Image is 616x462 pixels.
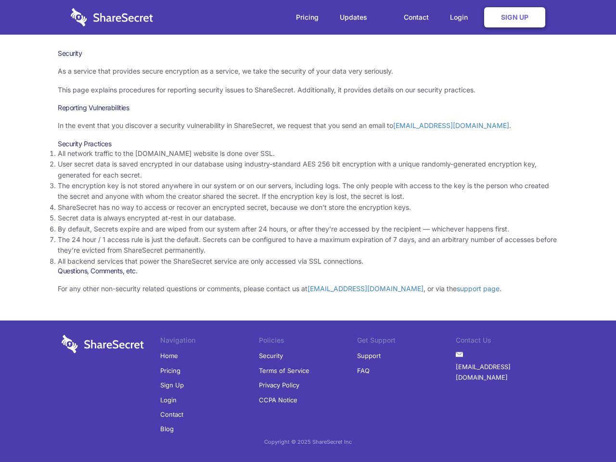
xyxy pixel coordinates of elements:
[58,256,558,267] li: All backend services that power the ShareSecret service are only accessed via SSL connections.
[484,7,545,27] a: Sign Up
[259,378,299,392] a: Privacy Policy
[393,121,509,129] a: [EMAIL_ADDRESS][DOMAIN_NAME]
[259,348,283,363] a: Security
[71,8,153,26] img: logo-wordmark-white-trans-d4663122ce5f474addd5e946df7df03e33cb6a1c49d2221995e7729f52c070b2.svg
[160,393,177,407] a: Login
[394,2,438,32] a: Contact
[58,224,558,234] li: By default, Secrets expire and are wiped from our system after 24 hours, or after they’re accesse...
[58,180,558,202] li: The encryption key is not stored anywhere in our system or on our servers, including logs. The on...
[58,148,558,159] li: All network traffic to the [DOMAIN_NAME] website is done over SSL.
[357,335,456,348] li: Get Support
[160,335,259,348] li: Navigation
[58,66,558,77] p: As a service that provides secure encryption as a service, we take the security of your data very...
[58,120,558,131] p: In the event that you discover a security vulnerability in ShareSecret, we request that you send ...
[440,2,482,32] a: Login
[160,348,178,363] a: Home
[58,85,558,95] p: This page explains procedures for reporting security issues to ShareSecret. Additionally, it prov...
[457,284,500,293] a: support page
[160,407,183,422] a: Contact
[308,284,423,293] a: [EMAIL_ADDRESS][DOMAIN_NAME]
[58,234,558,256] li: The 24 hour / 1 access rule is just the default. Secrets can be configured to have a maximum expi...
[160,363,180,378] a: Pricing
[259,363,309,378] a: Terms of Service
[357,348,381,363] a: Support
[58,267,558,275] h3: Questions, Comments, etc.
[58,103,558,112] h3: Reporting Vulnerabilities
[456,335,554,348] li: Contact Us
[58,213,558,223] li: Secret data is always encrypted at-rest in our database.
[58,159,558,180] li: User secret data is saved encrypted in our database using industry-standard AES 256 bit encryptio...
[58,140,558,148] h3: Security Practices
[160,422,174,436] a: Blog
[357,363,370,378] a: FAQ
[456,359,554,385] a: [EMAIL_ADDRESS][DOMAIN_NAME]
[286,2,328,32] a: Pricing
[259,335,358,348] li: Policies
[58,283,558,294] p: For any other non-security related questions or comments, please contact us at , or via the .
[58,202,558,213] li: ShareSecret has no way to access or recover an encrypted secret, because we don’t store the encry...
[62,335,144,353] img: logo-wordmark-white-trans-d4663122ce5f474addd5e946df7df03e33cb6a1c49d2221995e7729f52c070b2.svg
[259,393,297,407] a: CCPA Notice
[58,49,558,58] h1: Security
[160,378,184,392] a: Sign Up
